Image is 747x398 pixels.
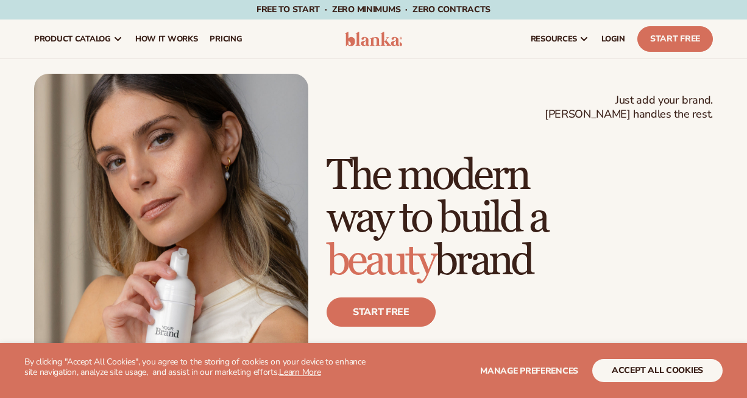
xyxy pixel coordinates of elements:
[135,34,198,44] span: How It Works
[545,93,713,122] span: Just add your brand. [PERSON_NAME] handles the rest.
[345,32,402,46] img: logo
[480,365,578,377] span: Manage preferences
[210,34,242,44] span: pricing
[28,20,129,59] a: product catalog
[24,357,373,378] p: By clicking "Accept All Cookies", you agree to the storing of cookies on your device to enhance s...
[204,20,248,59] a: pricing
[34,34,111,44] span: product catalog
[279,366,320,378] a: Learn More
[595,20,631,59] a: LOGIN
[327,235,434,287] span: beauty
[480,359,578,382] button: Manage preferences
[531,34,577,44] span: resources
[601,34,625,44] span: LOGIN
[637,26,713,52] a: Start Free
[327,155,713,283] h1: The modern way to build a brand
[327,297,436,327] a: Start free
[257,4,490,15] span: Free to start · ZERO minimums · ZERO contracts
[592,359,723,382] button: accept all cookies
[525,20,595,59] a: resources
[129,20,204,59] a: How It Works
